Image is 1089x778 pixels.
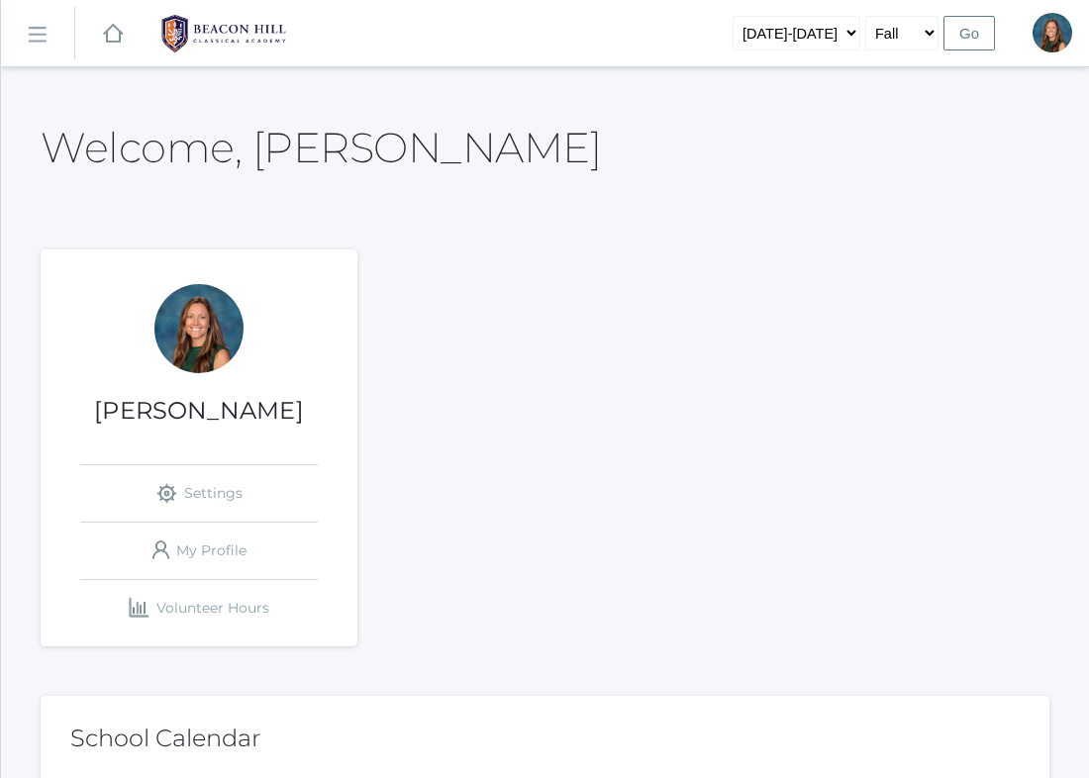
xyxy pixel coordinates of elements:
input: Go [943,16,995,50]
a: Settings [80,465,318,522]
img: BHCALogos-05-308ed15e86a5a0abce9b8dd61676a3503ac9727e845dece92d48e8588c001991.png [149,9,298,58]
div: Andrea Deutsch [1033,13,1072,52]
h2: School Calendar [70,726,1020,751]
a: Volunteer Hours [80,580,318,636]
div: Andrea Deutsch [154,284,244,373]
a: My Profile [80,523,318,579]
h2: Welcome, [PERSON_NAME] [41,125,601,170]
h1: [PERSON_NAME] [41,398,357,424]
